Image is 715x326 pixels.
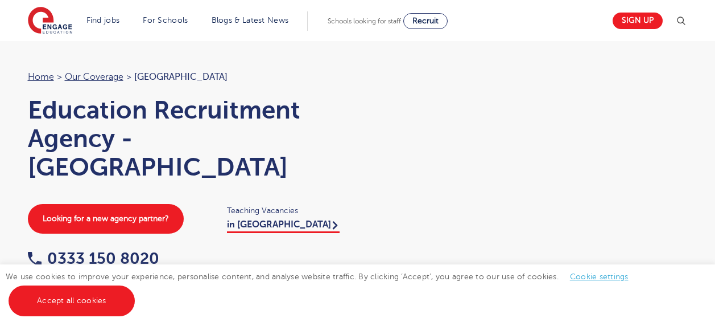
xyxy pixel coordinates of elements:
[28,7,72,35] img: Engage Education
[28,72,54,82] a: Home
[403,13,448,29] a: Recruit
[126,72,131,82] span: >
[9,286,135,316] a: Accept all cookies
[227,219,340,233] a: in [GEOGRAPHIC_DATA]
[212,16,289,25] a: Blogs & Latest News
[28,204,184,234] a: Looking for a new agency partner?
[28,70,346,84] nav: breadcrumb
[328,17,401,25] span: Schools looking for staff
[57,72,62,82] span: >
[570,272,629,281] a: Cookie settings
[613,13,663,29] a: Sign up
[412,17,439,25] span: Recruit
[143,16,188,25] a: For Schools
[28,96,346,181] h1: Education Recruitment Agency - [GEOGRAPHIC_DATA]
[6,272,640,305] span: We use cookies to improve your experience, personalise content, and analyse website traffic. By c...
[65,72,123,82] a: Our coverage
[134,72,228,82] span: [GEOGRAPHIC_DATA]
[227,204,346,217] span: Teaching Vacancies
[86,16,120,25] a: Find jobs
[28,250,159,267] a: 0333 150 8020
